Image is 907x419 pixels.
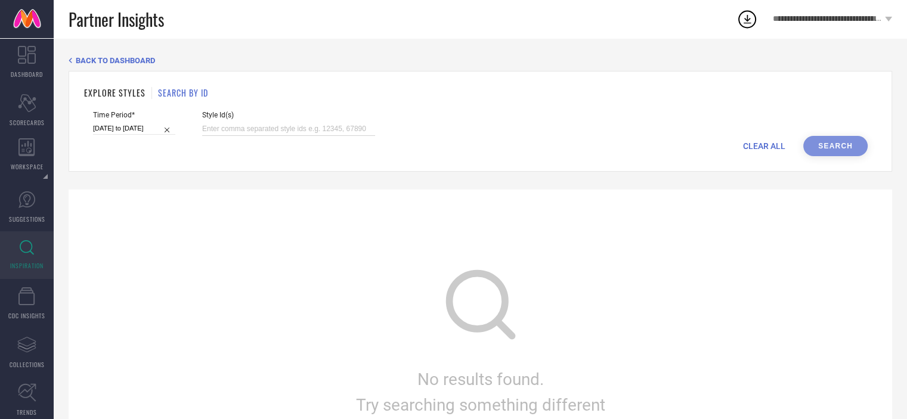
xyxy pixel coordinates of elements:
[10,261,44,270] span: INSPIRATION
[11,70,43,79] span: DASHBOARD
[10,118,45,127] span: SCORECARDS
[736,8,758,30] div: Open download list
[93,122,175,135] input: Select time period
[69,56,892,65] div: Back TO Dashboard
[8,311,45,320] span: CDC INSIGHTS
[202,122,375,136] input: Enter comma separated style ids e.g. 12345, 67890
[417,370,544,389] span: No results found.
[9,215,45,224] span: SUGGESTIONS
[356,395,605,415] span: Try searching something different
[158,86,208,99] h1: SEARCH BY ID
[76,56,155,65] span: BACK TO DASHBOARD
[84,86,146,99] h1: EXPLORE STYLES
[93,111,175,119] span: Time Period*
[10,360,45,369] span: COLLECTIONS
[69,7,164,32] span: Partner Insights
[202,111,375,119] span: Style Id(s)
[17,408,37,417] span: TRENDS
[11,162,44,171] span: WORKSPACE
[743,141,785,151] span: CLEAR ALL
